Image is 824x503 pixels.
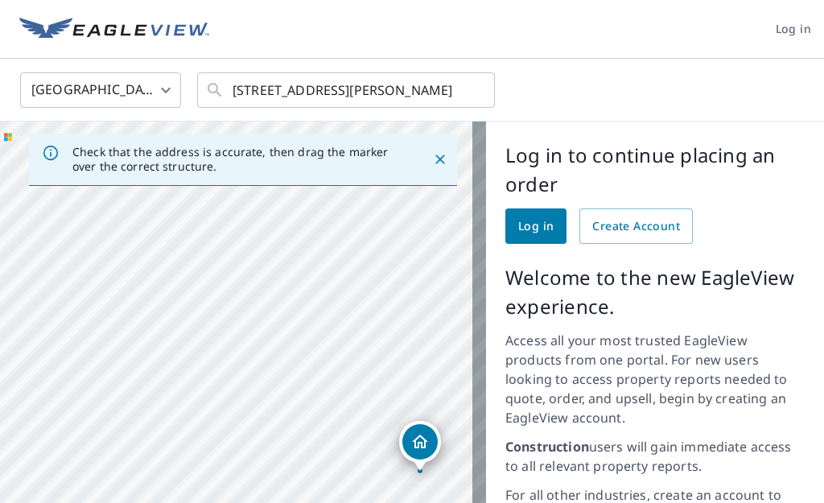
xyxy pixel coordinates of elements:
[505,208,566,244] a: Log in
[505,331,805,427] p: Access all your most trusted EagleView products from one portal. For new users looking to access ...
[19,18,209,42] img: EV Logo
[505,437,805,476] p: users will gain immediate access to all relevant property reports.
[233,68,462,113] input: Search by address or latitude-longitude
[592,216,680,237] span: Create Account
[579,208,693,244] a: Create Account
[518,216,554,237] span: Log in
[20,68,181,113] div: [GEOGRAPHIC_DATA]
[72,145,404,174] p: Check that the address is accurate, then drag the marker over the correct structure.
[776,19,811,39] span: Log in
[505,438,589,456] strong: Construction
[399,421,441,471] div: Dropped pin, building 1, Residential property, Rowlett Ave Melrose Park, IL 60164
[430,149,451,170] button: Close
[505,263,805,321] p: Welcome to the new EagleView experience.
[505,141,805,199] p: Log in to continue placing an order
